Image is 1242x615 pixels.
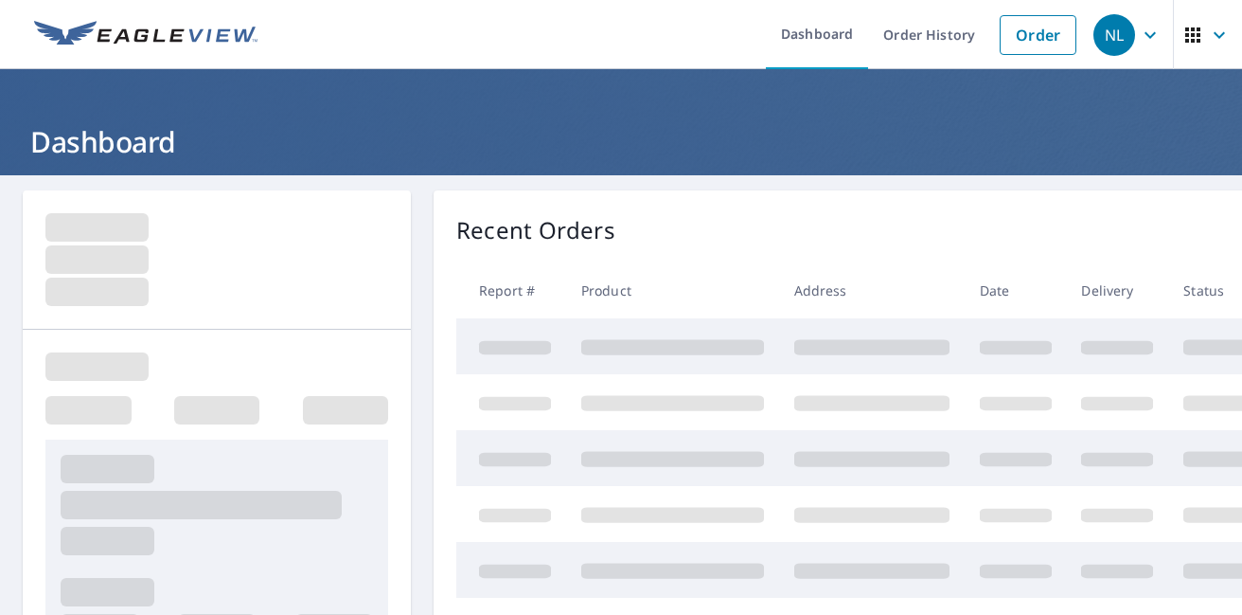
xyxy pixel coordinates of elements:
[456,262,566,318] th: Report #
[1000,15,1076,55] a: Order
[23,122,1219,161] h1: Dashboard
[456,213,615,247] p: Recent Orders
[566,262,779,318] th: Product
[779,262,965,318] th: Address
[965,262,1067,318] th: Date
[1066,262,1168,318] th: Delivery
[1093,14,1135,56] div: NL
[34,21,257,49] img: EV Logo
